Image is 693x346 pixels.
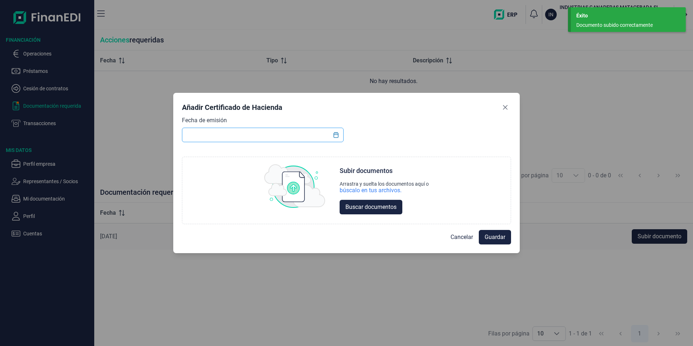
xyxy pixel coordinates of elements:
[445,230,479,244] button: Cancelar
[182,102,282,112] div: Añadir Certificado de Hacienda
[576,21,675,29] div: Documento subido correctamente
[576,12,680,20] div: Éxito
[485,233,505,242] span: Guardar
[182,116,227,125] label: Fecha de emisión
[340,187,429,194] div: búscalo en tus archivos.
[340,200,402,214] button: Buscar documentos
[329,128,343,141] button: Choose Date
[345,203,397,211] span: Buscar documentos
[499,102,511,113] button: Close
[479,230,511,244] button: Guardar
[451,233,473,242] span: Cancelar
[340,166,393,175] div: Subir documentos
[264,164,325,208] img: upload img
[340,187,402,194] div: búscalo en tus archivos.
[340,181,429,187] div: Arrastra y suelta los documentos aquí o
